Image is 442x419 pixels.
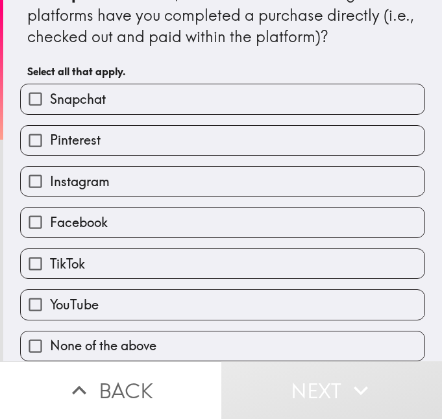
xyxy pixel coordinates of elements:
[21,290,424,319] button: YouTube
[27,64,418,78] h6: Select all that apply.
[21,331,424,361] button: None of the above
[21,126,424,155] button: Pinterest
[21,249,424,278] button: TikTok
[21,167,424,196] button: Instagram
[21,208,424,237] button: Facebook
[21,84,424,114] button: Snapchat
